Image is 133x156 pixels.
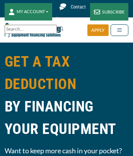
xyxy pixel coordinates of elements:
[56,4,86,22] span: Contact Us
[58,26,64,32] img: Search
[5,95,128,140] span: BY FINANCING YOUR EQUIPMENT
[90,3,128,21] a: SUBSCRIBE
[5,25,57,34] input: Search
[5,50,128,140] h1: GET A TAX DEDUCTION
[49,26,55,33] a: Clear search text
[5,3,52,21] button: MY ACCOUNT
